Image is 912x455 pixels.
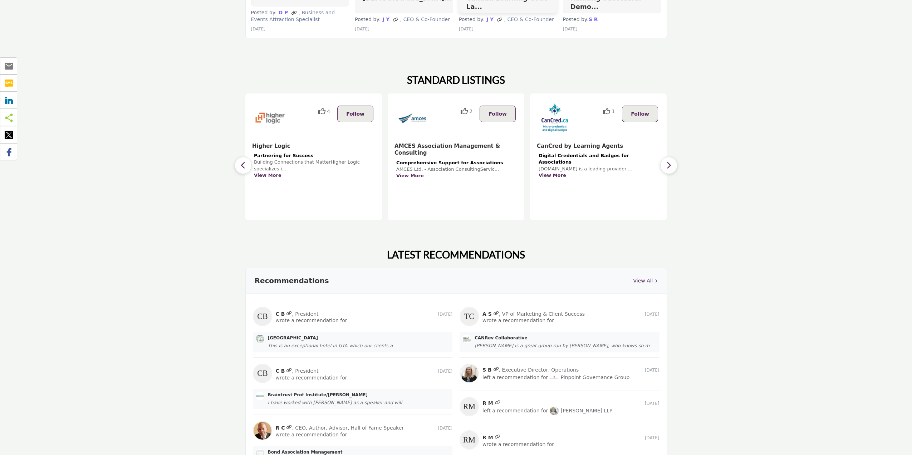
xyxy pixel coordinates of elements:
a: R M [482,400,493,406]
a: [PERSON_NAME] LLP [550,408,613,413]
span: [DATE] [438,312,452,317]
span: , VP of Marketing & Client Success [499,311,585,318]
span: [DATE] [645,435,660,440]
span: Follow [346,111,364,117]
img: Gardiner Roberts LLP [550,406,559,415]
a: A S [482,311,492,317]
span: , President [292,368,318,374]
img: Higher Logic [254,102,286,134]
img: A S [460,307,479,326]
img: CanCred by Learning Agents [539,102,571,134]
span: wrote a recommendation for [276,318,347,323]
span: [DATE] [563,26,578,32]
img: R M [460,397,479,416]
p: Posted by: [251,9,349,23]
a: Pinpoint Governance Group [550,374,630,380]
p: Posted by: [355,16,453,23]
span: , Executive Director, Operations [499,367,579,373]
p: Posted by: [459,16,557,23]
span: [DATE] [645,401,660,406]
button: Follow [622,106,658,122]
img: R C [253,421,272,440]
span: [DATE] [459,26,474,32]
p: Posted by: [563,16,661,23]
div: [PERSON_NAME] is a great group run by [PERSON_NAME], who knows so m [475,343,657,349]
span: left a recommendation for [482,408,548,413]
a: R M [482,435,493,440]
span: [DATE] [251,26,266,32]
strong: D P [279,10,288,15]
a: J Y [381,16,391,22]
p: Servic... [396,166,516,173]
span: wrote a recommendation for [276,375,347,381]
a: C B [276,368,285,374]
a: Braintrust Prof Institute/[PERSON_NAME] [268,392,450,398]
a: AMCES Association Management & Consulting [394,143,500,156]
a: View More [539,173,566,178]
span: AMCES Ltd. - Association Consulting [396,166,480,172]
a: [GEOGRAPHIC_DATA] [268,335,450,341]
img: Braintrust Prof Institute/Randall Craig [256,392,264,400]
span: , CEO & Co-Founder [400,16,450,22]
span: 4 [327,108,330,115]
button: Follow [480,106,516,122]
a: View More [396,173,424,178]
img: Hotel X Toronto [256,335,264,343]
p: [DOMAIN_NAME] is a leading provider ... [539,166,658,172]
span: , CEO & Co-Founder [504,16,554,22]
img: R M [460,430,479,450]
a: D P [277,10,290,15]
span: Follow [489,111,507,117]
span: , CEO, Author, Advisor, Hall of Fame Speaker [292,425,404,431]
a: View All [633,277,657,285]
span: wrote a recommendation for [482,441,554,447]
a: CANRev Collaborative [475,335,657,341]
h2: Comprehensive Support for Associations [396,160,516,166]
strong: J Y [486,16,494,22]
a: Higher Logic [252,143,290,149]
a: C B [276,311,285,317]
img: AMCES Association Management & Consulting [396,102,428,134]
img: C B [253,307,272,326]
div: This is an exceptional hotel in GTA which our clients a [268,343,450,349]
a: R C [276,425,285,431]
div: I have worked with [PERSON_NAME] as a speaker and will [268,400,450,406]
span: left a recommendation for [482,374,548,380]
p: Building Connections that MatterHigher Logic specializes i... [254,159,373,172]
span: wrote a recommendation for [482,318,554,323]
a: View More [254,173,281,178]
a: CanCred by Learning Agents [537,143,623,149]
img: C B [253,364,272,383]
span: wrote a recommendation for [276,432,347,437]
span: Follow [631,111,649,117]
h2: Partnering for Success [254,153,373,159]
h2: LATEST RECOMMENDATIONS [387,249,525,261]
h2: Digital Credentials and Badges for Associations [539,153,658,165]
span: [DATE] [645,368,660,373]
h2: STANDARD LISTINGS [407,74,505,86]
span: [DATE] [645,312,660,317]
button: Follow [337,106,373,122]
strong: J Y [382,16,389,22]
h3: Recommendations [255,275,329,286]
span: 1 [612,108,615,115]
span: , President [292,311,318,318]
span: 2 [469,108,472,115]
a: S B [482,367,492,373]
a: J Y [485,16,495,22]
span: [DATE] [438,369,452,374]
span: [DATE] [438,426,452,431]
img: Pinpoint Governance Group [550,373,559,382]
strong: S R [589,16,598,22]
img: S B [460,364,479,383]
img: CANRev Collaborative [462,335,471,343]
span: [DATE] [355,26,369,32]
span: , Business and Events Attraction Specialist [251,10,335,23]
